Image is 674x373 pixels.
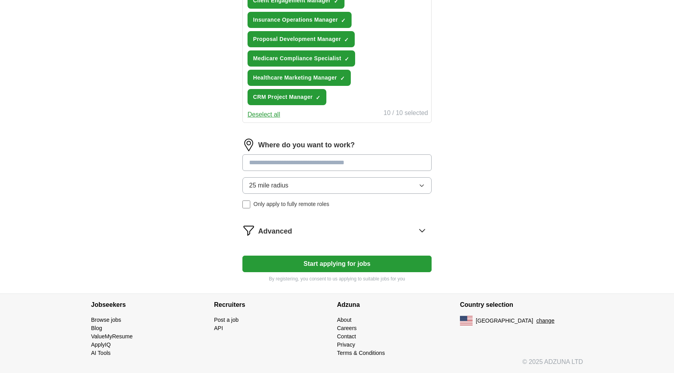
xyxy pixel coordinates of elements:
span: 25 mile radius [249,181,289,190]
span: ✓ [340,75,345,82]
span: Insurance Operations Manager [253,16,338,24]
a: Privacy [337,341,355,348]
span: CRM Project Manager [253,93,313,101]
span: ✓ [344,37,349,43]
a: Contact [337,333,356,340]
span: Healthcare Marketing Manager [253,74,337,82]
a: AI Tools [91,350,111,356]
a: ApplyIQ [91,341,111,348]
button: Medicare Compliance Specialist✓ [248,50,355,67]
button: change [536,317,555,325]
button: Proposal Development Manager✓ [248,31,355,47]
button: Start applying for jobs [242,256,432,272]
h4: Country selection [460,294,583,316]
button: CRM Project Manager✓ [248,89,326,105]
label: Where do you want to work? [258,140,355,150]
img: filter [242,224,255,237]
button: Insurance Operations Manager✓ [248,12,352,28]
span: Only apply to fully remote roles [253,200,329,208]
span: [GEOGRAPHIC_DATA] [476,317,533,325]
a: Terms & Conditions [337,350,385,356]
button: 25 mile radius [242,177,432,194]
input: Only apply to fully remote roles [242,200,250,208]
div: © 2025 ADZUNA LTD [85,357,589,373]
button: Deselect all [248,110,280,119]
a: Careers [337,325,357,331]
span: Advanced [258,226,292,237]
span: ✓ [344,56,349,62]
span: ✓ [341,17,346,24]
span: Proposal Development Manager [253,35,341,43]
a: ValueMyResume [91,333,133,340]
a: Post a job [214,317,238,323]
div: 10 / 10 selected [384,108,428,119]
span: Medicare Compliance Specialist [253,54,341,63]
a: Blog [91,325,102,331]
a: API [214,325,223,331]
a: About [337,317,352,323]
p: By registering, you consent to us applying to suitable jobs for you [242,275,432,282]
span: ✓ [316,95,320,101]
a: Browse jobs [91,317,121,323]
img: location.png [242,139,255,151]
img: US flag [460,316,473,325]
button: Healthcare Marketing Manager✓ [248,70,351,86]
